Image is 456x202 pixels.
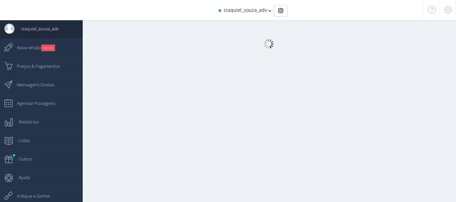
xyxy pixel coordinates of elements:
[41,45,55,51] small: NOVO
[224,7,267,13] span: izaquiel_souza_adv
[10,58,60,75] span: Preços & Pagamentos
[12,169,30,186] span: Ajuda
[278,8,283,13] img: Instagram_simple_icon.svg
[10,95,55,112] span: Agendar Postagens
[10,39,55,56] span: Nova versão
[274,5,288,17] div: Basic example
[12,150,32,167] span: Outros
[15,20,59,37] span: izaquiel_souza_adv
[264,39,274,49] img: loader.gif
[4,24,15,34] img: User Image
[12,132,30,149] span: Listas
[12,113,38,130] span: Relatórios
[10,76,54,93] span: Mensagens Diretas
